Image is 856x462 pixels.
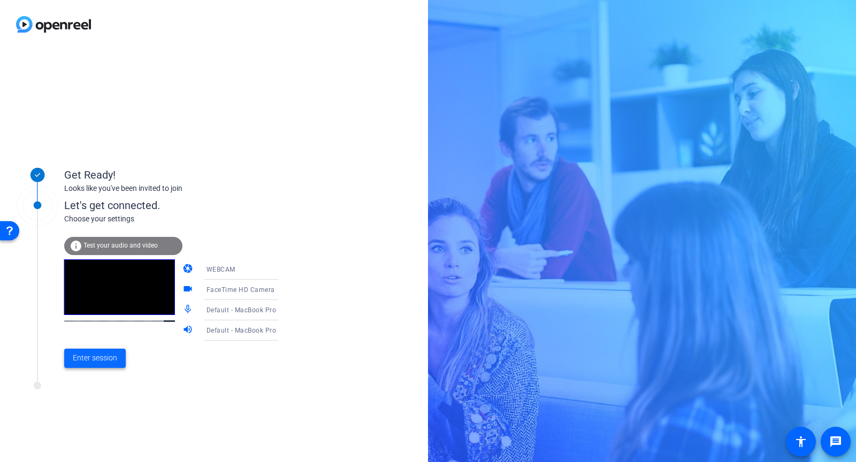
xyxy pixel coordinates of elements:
[64,183,278,194] div: Looks like you've been invited to join
[64,213,300,225] div: Choose your settings
[829,435,842,448] mat-icon: message
[182,283,195,296] mat-icon: videocam
[207,266,235,273] span: WEBCAM
[182,263,195,276] mat-icon: camera
[64,197,300,213] div: Let's get connected.
[70,240,82,252] mat-icon: info
[64,349,126,368] button: Enter session
[207,305,344,314] span: Default - MacBook Pro Microphone (Built-in)
[64,167,278,183] div: Get Ready!
[73,352,117,364] span: Enter session
[182,324,195,337] mat-icon: volume_up
[207,286,275,294] span: FaceTime HD Camera
[83,242,158,249] span: Test your audio and video
[182,304,195,317] mat-icon: mic_none
[207,326,335,334] span: Default - MacBook Pro Speakers (Built-in)
[794,435,807,448] mat-icon: accessibility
